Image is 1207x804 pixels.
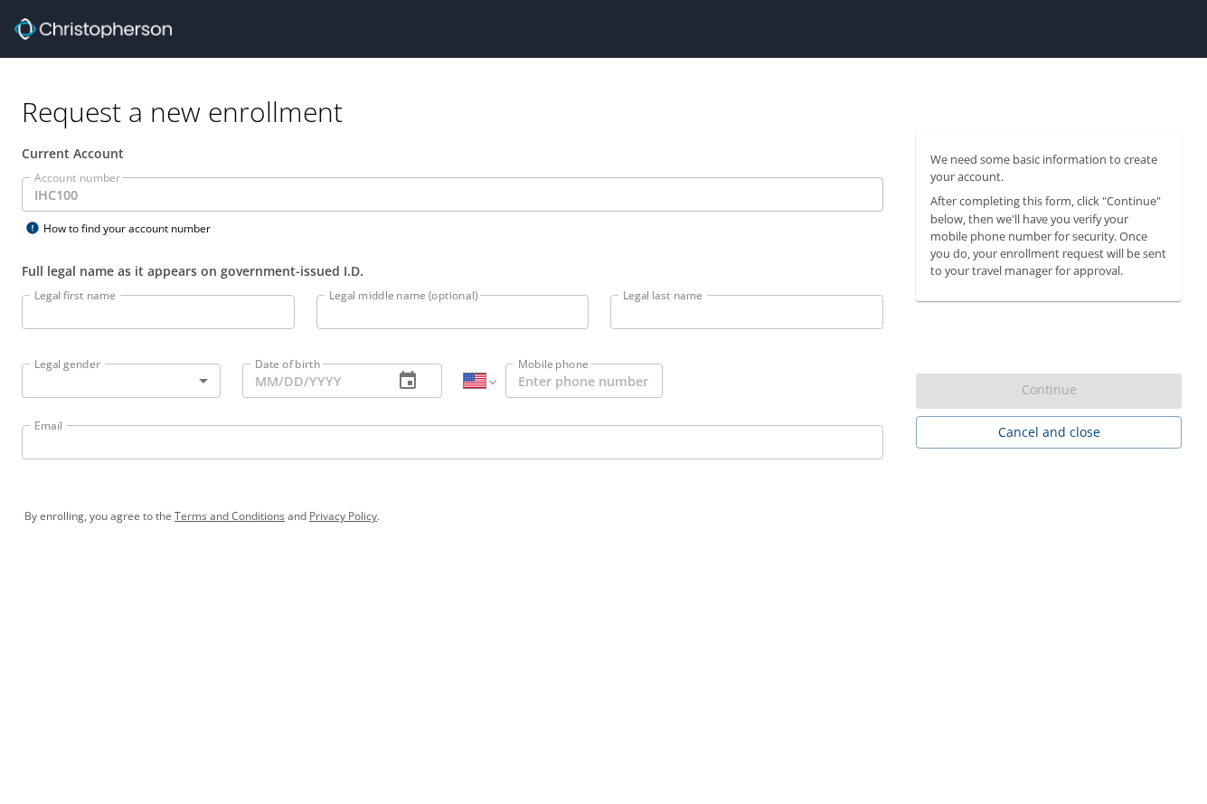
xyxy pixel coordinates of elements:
div: ​ [22,364,221,398]
a: Terms and Conditions [174,508,285,524]
div: Full legal name as it appears on government-issued I.D. [22,261,883,280]
p: After completing this form, click "Continue" below, then we'll have you verify your mobile phone ... [930,193,1167,279]
input: MM/DD/YYYY [242,364,378,398]
img: cbt logo [14,18,172,40]
a: Privacy Policy [309,508,377,524]
h1: Request a new enrollment [22,94,1196,129]
div: By enrolling, you agree to the and . [24,494,1183,539]
p: We need some basic information to create your account. [930,151,1167,185]
div: Current Account [22,144,883,163]
input: Enter phone number [505,364,663,398]
div: How to find your account number [22,217,248,240]
button: Cancel and close [916,416,1182,449]
span: Cancel and close [930,421,1167,444]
